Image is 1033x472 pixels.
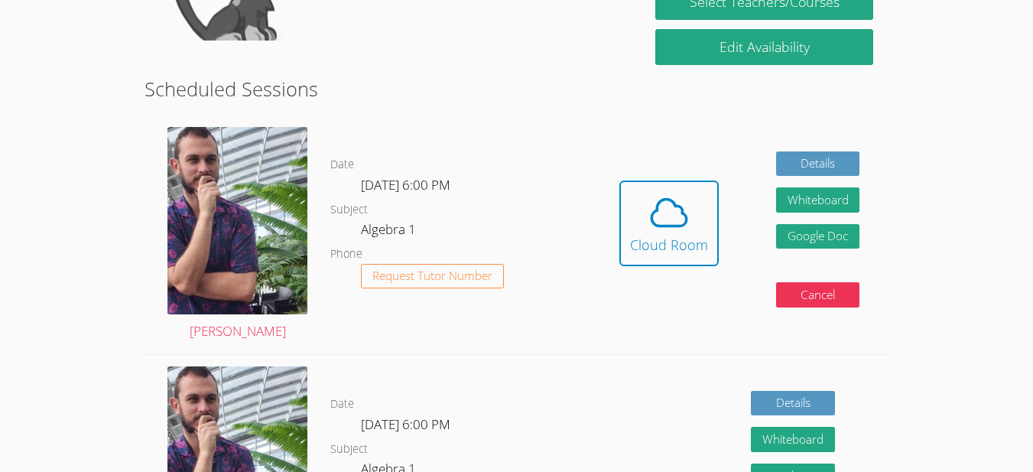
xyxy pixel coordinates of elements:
[330,395,354,414] dt: Date
[330,245,362,264] dt: Phone
[167,127,307,343] a: [PERSON_NAME]
[751,391,835,416] a: Details
[776,282,860,308] button: Cancel
[776,224,860,249] a: Google Doc
[361,176,450,194] span: [DATE] 6:00 PM
[630,234,708,256] div: Cloud Room
[655,29,873,65] a: Edit Availability
[167,127,307,314] img: 20240721_091457.jpg
[372,270,492,282] span: Request Tutor Number
[361,415,450,433] span: [DATE] 6:00 PM
[751,427,835,452] button: Whiteboard
[361,264,504,289] button: Request Tutor Number
[145,74,888,103] h2: Scheduled Sessions
[776,151,860,177] a: Details
[330,200,368,220] dt: Subject
[619,181,719,266] button: Cloud Room
[330,155,354,174] dt: Date
[330,440,368,459] dt: Subject
[361,219,419,245] dd: Algebra 1
[776,187,860,213] button: Whiteboard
